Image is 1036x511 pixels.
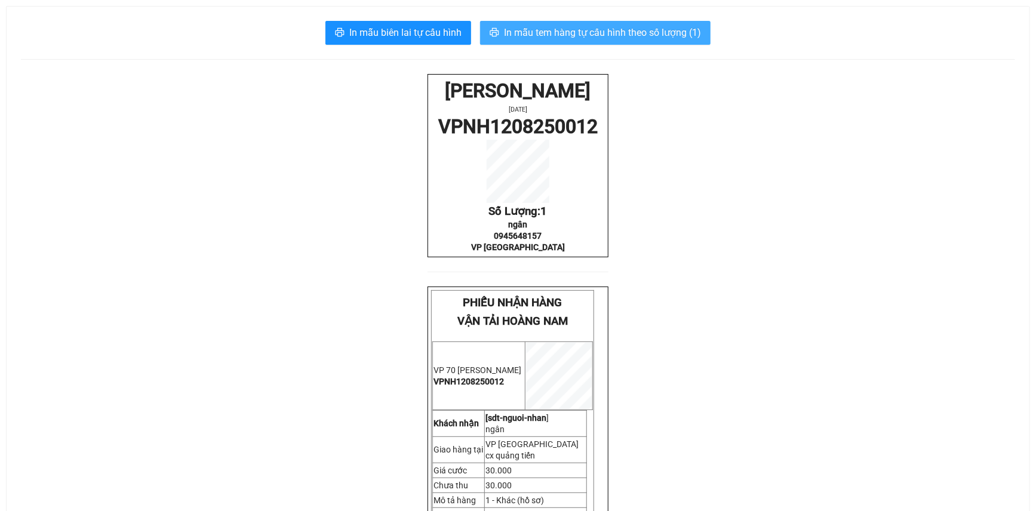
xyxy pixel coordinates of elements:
[485,481,512,490] span: 30.000
[325,21,471,45] button: printerIn mẫu biên lai tự cấu hình
[463,296,562,309] span: PHIẾU NHẬN HÀNG
[485,466,512,475] span: 30.000
[540,205,547,218] span: 1
[434,365,521,375] span: VP 70 [PERSON_NAME]
[433,436,485,463] td: Giao hàng tại
[349,25,462,40] span: In mẫu biên lai tự cấu hình
[433,463,485,478] td: Giá cước
[485,451,535,460] span: cx quảng tiến
[434,377,504,386] span: VPNH1208250012
[508,220,527,229] span: ngân
[480,21,711,45] button: printerIn mẫu tem hàng tự cấu hình theo số lượng (1)
[335,27,345,39] span: printer
[485,424,505,434] span: ngân
[494,231,542,241] span: 0945648157
[457,315,568,328] span: VẬN TẢI HOÀNG NAM
[485,413,549,423] span: ]
[488,205,547,218] span: Số Lượng:
[434,418,479,428] strong: Khách nhận
[504,25,701,40] span: In mẫu tem hàng tự cấu hình theo số lượng (1)
[433,478,485,492] td: Chưa thu
[433,492,485,507] td: Mô tả hàng
[445,79,591,102] span: [PERSON_NAME]
[438,115,598,138] span: VPNH1208250012
[485,439,579,449] span: VP [GEOGRAPHIC_DATA]
[509,106,527,113] span: [DATE]
[485,413,546,423] strong: [sdt-nguoi-nhan
[490,27,499,39] span: printer
[471,242,565,252] span: VP [GEOGRAPHIC_DATA]
[485,495,544,505] span: 1 - Khác (hồ sơ)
